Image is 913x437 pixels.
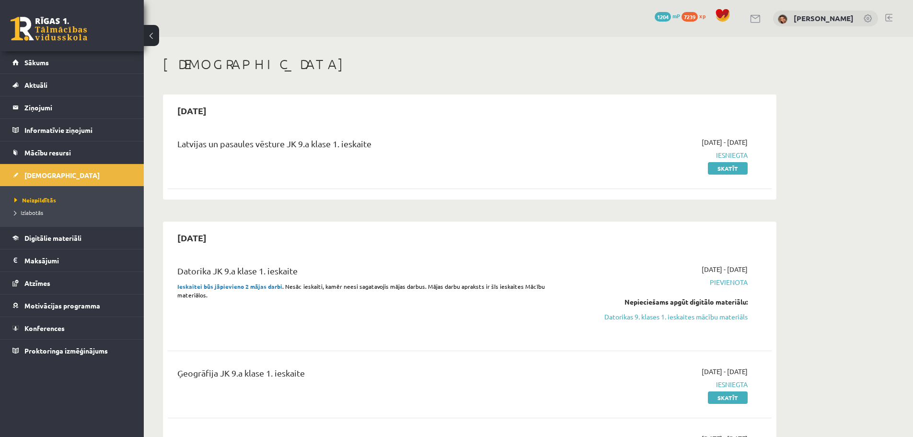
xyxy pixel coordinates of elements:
[655,12,680,20] a: 1204 mP
[24,81,47,89] span: Aktuāli
[672,12,680,20] span: mP
[24,279,50,287] span: Atzīmes
[708,391,748,404] a: Skatīt
[12,295,132,317] a: Motivācijas programma
[655,12,671,22] span: 1204
[12,317,132,339] a: Konferences
[14,208,134,217] a: Izlabotās
[567,379,748,390] span: Iesniegta
[12,96,132,118] a: Ziņojumi
[682,12,698,22] span: 7239
[168,226,216,249] h2: [DATE]
[177,137,553,155] div: Latvijas un pasaules vēsture JK 9.a klase 1. ieskaite
[567,297,748,307] div: Nepieciešams apgūt digitālo materiālu:
[24,119,132,141] legend: Informatīvie ziņojumi
[699,12,705,20] span: xp
[794,13,854,23] a: [PERSON_NAME]
[682,12,710,20] a: 7239 xp
[12,227,132,249] a: Digitālie materiāli
[567,312,748,322] a: Datorikas 9. klases 1. ieskaites mācību materiāls
[24,234,81,242] span: Digitālie materiāli
[24,301,100,310] span: Motivācijas programma
[702,264,748,274] span: [DATE] - [DATE]
[24,58,49,67] span: Sākums
[567,277,748,287] span: Pievienota
[12,340,132,362] a: Proktoringa izmēģinājums
[12,164,132,186] a: [DEMOGRAPHIC_DATA]
[708,162,748,175] a: Skatīt
[24,148,71,157] span: Mācību resursi
[177,264,553,282] div: Datorika JK 9.a klase 1. ieskaite
[24,324,65,332] span: Konferences
[11,17,87,41] a: Rīgas 1. Tālmācības vidusskola
[24,346,108,355] span: Proktoringa izmēģinājums
[778,14,787,24] img: Kendija Anete Kraukle
[12,74,132,96] a: Aktuāli
[24,171,100,179] span: [DEMOGRAPHIC_DATA]
[177,283,545,299] span: . Nesāc ieskaiti, kamēr neesi sagatavojis mājas darbus. Mājas darbu apraksts ir šīs ieskaites Māc...
[702,137,748,147] span: [DATE] - [DATE]
[177,283,282,290] strong: Ieskaitei būs jāpievieno 2 mājas darbi
[12,119,132,141] a: Informatīvie ziņojumi
[24,96,132,118] legend: Ziņojumi
[14,209,43,216] span: Izlabotās
[14,196,134,204] a: Neizpildītās
[702,366,748,377] span: [DATE] - [DATE]
[12,51,132,73] a: Sākums
[12,249,132,272] a: Maksājumi
[567,150,748,160] span: Iesniegta
[163,56,776,72] h1: [DEMOGRAPHIC_DATA]
[24,249,132,272] legend: Maksājumi
[168,99,216,122] h2: [DATE]
[12,142,132,164] a: Mācību resursi
[12,272,132,294] a: Atzīmes
[14,196,56,204] span: Neizpildītās
[177,366,553,384] div: Ģeogrāfija JK 9.a klase 1. ieskaite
